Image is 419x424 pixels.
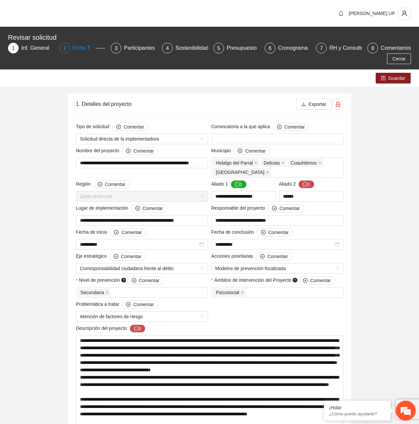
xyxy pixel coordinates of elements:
[217,45,220,51] span: 5
[349,11,395,16] span: [PERSON_NAME] UP
[238,149,242,154] span: plus-circle
[299,276,335,284] button: Ámbitos de intervención del Proyecto question-circle
[216,159,253,167] span: Hidalgo del Parral
[213,288,246,296] span: Psicosocial
[216,169,265,176] span: [GEOGRAPHIC_DATA]
[211,204,304,212] span: Responsable del proyecto
[245,147,265,155] span: Comentar
[293,278,297,282] span: question-circle
[143,205,163,212] span: Comentar
[109,252,146,260] button: Eje estratégico
[211,252,292,260] span: Acciones prioritarias
[213,159,259,167] span: Hidalgo del Parral
[260,254,265,259] span: plus-circle
[76,94,296,114] div: 1. Detalles del proyecto
[336,8,346,19] button: bell
[329,43,376,53] div: RH y Consultores
[79,276,164,284] span: Nivel de prevención
[265,43,311,53] div: 6Cronograma
[254,161,258,165] span: close
[124,43,160,53] div: Participantes
[371,45,374,51] span: 8
[115,45,118,51] span: 3
[213,168,271,176] span: Chihuahua
[235,182,240,187] span: message
[35,34,112,43] div: Chatee con nosotros ahora
[309,100,326,108] span: Exportar
[211,123,309,131] span: Convocatoria a la que aplica
[114,254,118,259] span: plus-circle
[231,180,247,188] button: Aliado 1
[388,74,405,82] span: Guardar
[288,159,323,167] span: Cuauhtémoc
[216,289,239,296] span: Psicosocial
[139,277,159,284] span: Comentar
[387,53,411,64] button: Cerrar
[303,278,308,283] span: plus-circle
[333,101,343,107] span: lock
[80,191,204,201] span: Zona centro sur
[76,147,158,155] span: Nombre del proyecto
[133,147,154,155] span: Comentar
[59,43,105,53] div: 2Ficha T
[131,204,167,212] button: Lugar de implementación
[214,276,335,284] span: Ámbitos de intervención del Proyecto
[264,159,280,167] span: Delicias
[281,161,285,165] span: close
[105,291,109,294] span: close
[63,45,66,51] span: 2
[318,161,322,165] span: close
[112,123,148,131] button: Tipo de solicitud
[301,102,306,107] span: download
[269,45,272,51] span: 6
[73,43,96,53] div: Ficha T
[132,278,136,283] span: plus-circle
[12,45,15,51] span: 1
[213,43,259,53] div: 5Presupuesto
[241,291,244,294] span: close
[122,300,158,308] button: Problemática a tratar
[398,10,411,16] span: user
[76,325,146,333] span: Descripción del proyecto
[215,263,339,273] span: Modelos de prevención focalizada
[329,411,386,416] p: ¿Cómo puedo ayudarte?
[316,43,362,53] div: 7RH y Consultores
[110,228,146,236] button: Fecha de inicio
[8,43,54,53] div: 1Inf. General
[279,180,314,188] span: Aliado 2
[121,278,126,282] span: question-circle
[278,43,313,53] div: Cronograma
[111,43,157,53] div: 3Participantes
[303,182,307,187] span: message
[261,230,266,235] span: plus-circle
[126,302,131,307] span: plus-circle
[21,43,55,53] div: Inf. General
[266,171,269,174] span: close
[211,180,247,188] span: Aliado 1
[272,206,277,211] span: plus-circle
[109,3,125,19] div: Minimizar ventana de chat en vivo
[261,159,286,167] span: Delicias
[296,99,332,110] button: downloadExportar
[268,204,304,212] button: Responsable del proyecto
[80,263,204,273] span: Corresponsabilidad ciudadana frente al delito
[227,43,262,53] div: Presupuesto
[333,99,343,110] button: lock
[273,123,309,131] button: Convocatoria a la que aplica
[116,125,121,130] span: plus-circle
[267,253,288,260] span: Comentar
[76,252,146,260] span: Eje estratégico
[76,180,130,188] span: Región
[127,276,164,284] button: Nivel de prevención question-circle
[284,123,305,131] span: Comentar
[76,123,149,131] span: Tipo de solicitud
[114,230,119,235] span: plus-circle
[121,253,141,260] span: Comentar
[310,277,331,284] span: Comentar
[336,11,346,16] span: bell
[398,7,411,20] button: user
[126,149,131,154] span: plus-circle
[80,311,204,322] span: Atención de factores de riesgo
[76,204,167,212] span: Lugar de implementación
[78,288,111,296] span: Secundaria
